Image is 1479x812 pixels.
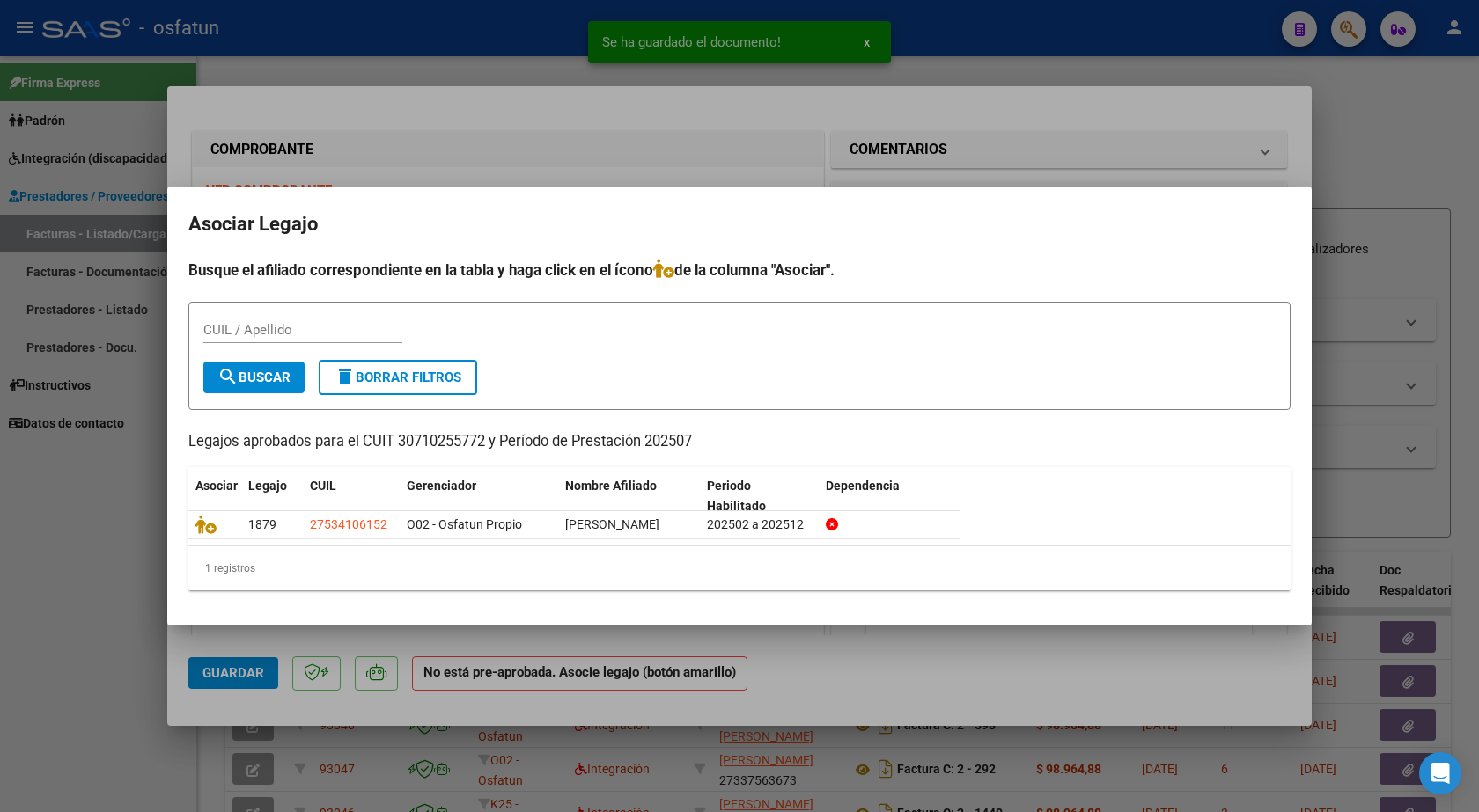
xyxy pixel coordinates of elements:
div: 202502 a 202512 [707,515,812,535]
span: Asociar [195,479,238,493]
datatable-header-cell: Dependencia [819,467,960,525]
span: Nombre Afiliado [565,479,657,493]
span: Gerenciador [407,479,476,493]
span: O02 - Osfatun Propio [407,517,522,531]
button: Buscar [203,362,305,393]
datatable-header-cell: Nombre Afiliado [558,467,700,525]
span: 27534106152 [310,517,387,531]
datatable-header-cell: CUIL [303,467,400,525]
span: Buscar [217,369,291,385]
mat-icon: delete [335,366,356,387]
h2: Asociar Legajo [188,208,1291,241]
span: AVELLA VICTORIA ANGELICA [565,517,659,531]
datatable-header-cell: Asociar [188,467,241,525]
div: Open Intercom Messenger [1419,752,1461,794]
span: Dependencia [826,479,900,493]
span: Periodo Habilitado [707,479,766,513]
button: Borrar Filtros [319,360,477,395]
mat-icon: search [217,366,239,387]
datatable-header-cell: Gerenciador [400,467,558,525]
span: Borrar Filtros [335,369,461,385]
span: 1879 [248,517,276,531]
p: Legajos aprobados para el CUIT 30710255772 y Período de Prestación 202507 [188,431,1291,453]
datatable-header-cell: Legajo [241,467,303,525]
datatable-header-cell: Periodo Habilitado [700,467,819,525]
div: 1 registros [188,546,1291,590]
span: Legajo [248,479,287,493]
span: CUIL [310,479,336,493]
h4: Busque el afiliado correspondiente en la tabla y haga click en el ícono de la columna "Asociar". [188,259,1291,282]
